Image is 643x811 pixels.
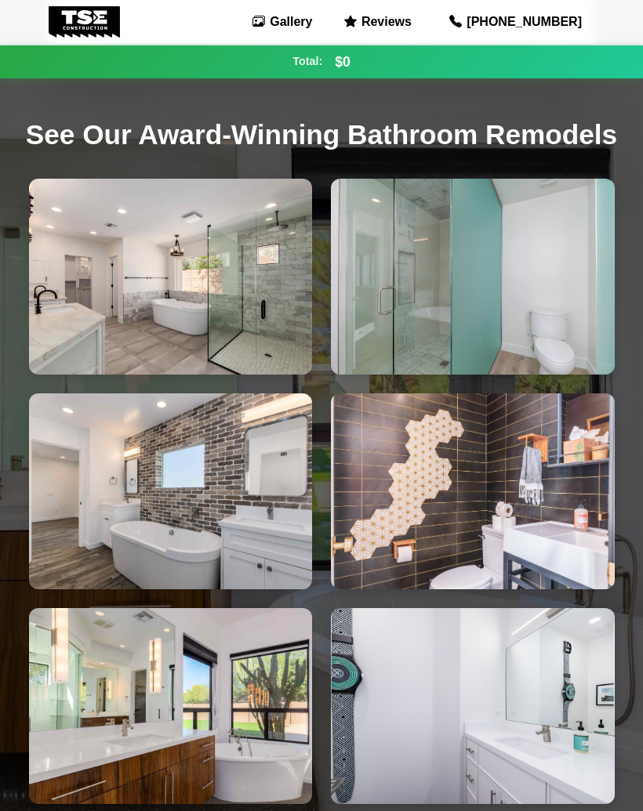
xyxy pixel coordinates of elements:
[331,608,615,804] img: 7618 E Minnezona Bathroom Remodel
[246,9,319,34] a: Gallery
[16,118,627,151] h2: See Our Award-Winning Bathroom Remodels
[29,393,313,589] img: Camelback Bathroom Remodel
[49,6,120,38] img: Tse Construction
[331,393,615,589] img: Emile Zola Bathroom Remodel
[331,179,615,375] img: Minnezona Bathroom Remodel
[29,608,313,804] img: 67th Street Bathroom Remodel
[437,6,594,38] a: [PHONE_NUMBER]
[292,53,322,71] span: Total:
[338,9,418,34] a: Reviews
[335,52,351,72] span: $0
[29,179,313,375] img: Medlock Bathroom Remodel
